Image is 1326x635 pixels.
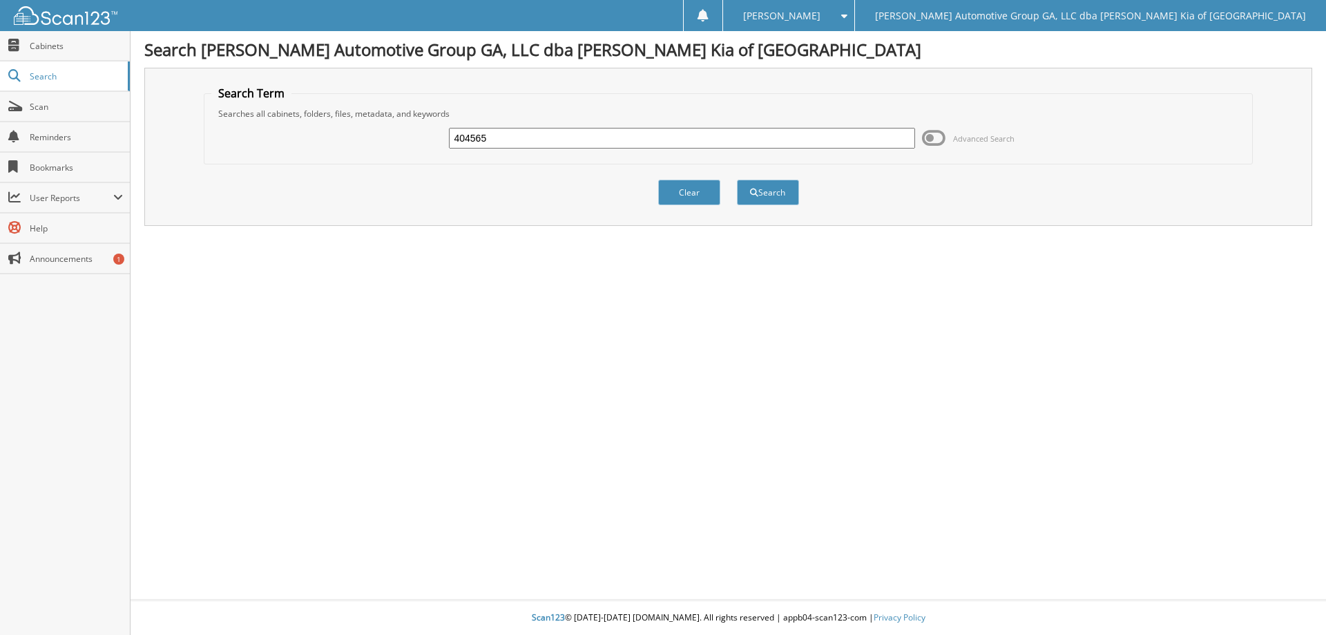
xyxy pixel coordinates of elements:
span: Scan123 [532,612,565,623]
span: Bookmarks [30,162,123,173]
legend: Search Term [211,86,291,101]
span: Scan [30,101,123,113]
span: Cabinets [30,40,123,52]
div: Searches all cabinets, folders, files, metadata, and keywords [211,108,1246,120]
h1: Search [PERSON_NAME] Automotive Group GA, LLC dba [PERSON_NAME] Kia of [GEOGRAPHIC_DATA] [144,38,1312,61]
span: [PERSON_NAME] Automotive Group GA, LLC dba [PERSON_NAME] Kia of [GEOGRAPHIC_DATA] [875,12,1306,20]
img: scan123-logo-white.svg [14,6,117,25]
span: Reminders [30,131,123,143]
span: Help [30,222,123,234]
button: Search [737,180,799,205]
button: Clear [658,180,720,205]
span: Announcements [30,253,123,265]
span: Search [30,70,121,82]
div: 1 [113,254,124,265]
div: © [DATE]-[DATE] [DOMAIN_NAME]. All rights reserved | appb04-scan123-com | [131,601,1326,635]
span: User Reports [30,192,113,204]
span: [PERSON_NAME] [743,12,820,20]
a: Privacy Policy [874,612,925,623]
span: Advanced Search [953,133,1015,144]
